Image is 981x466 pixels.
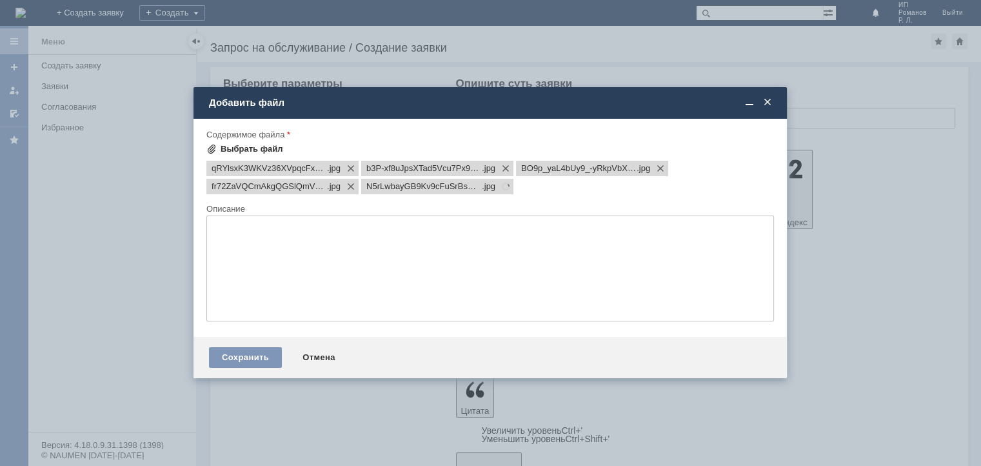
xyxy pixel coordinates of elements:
[482,181,495,192] span: N5rLwbayGB9Kv9cFuSrBsRju_Q58gTR0zNj5NPTMGauBsxT0Th8slm6dsfO5u_KPG6zSlb_rUjYdDWHLf9iQYqLA.jpg
[327,181,341,192] span: fr72ZaVQCmAkgQGSlQmVQTJiwbnLwgHbFVE5fnOVy3i7TrwQir982tcZfrgxeFa_iAs60bmBGOT1PcSLHBVQkcBw.jpg
[366,163,482,174] span: b3P-xf8uJpsXTad5Vcu7Px9u58KE0IfmyIcfBbdkYCBj--7UyxmpmrFC_cXGrkvEx4sJ2vVJ9Bfa1P9Mw4LlCyBl.jpg
[327,163,341,174] span: qRYlsxK3WKVz36XVpqcFxpTbuLwaZI-QmkHmsCA1F5t5X_3-HaRKB_8KyTOtHJ-X195AjrgrNJAzKIZqvu-gjRuQ.jpg
[212,163,327,174] span: qRYlsxK3WKVz36XVpqcFxpTbuLwaZI-QmkHmsCA1F5t5X_3-HaRKB_8KyTOtHJ-X195AjrgrNJAzKIZqvu-gjRuQ.jpg
[212,181,327,192] span: fr72ZaVQCmAkgQGSlQmVQTJiwbnLwgHbFVE5fnOVy3i7TrwQir982tcZfrgxeFa_iAs60bmBGOT1PcSLHBVQkcBw.jpg
[366,181,482,192] span: N5rLwbayGB9Kv9cFuSrBsRju_Q58gTR0zNj5NPTMGauBsxT0Th8slm6dsfO5u_KPG6zSlb_rUjYdDWHLf9iQYqLA.jpg
[5,15,188,164] span: Подводка-фломастер для глаз VINYL LINE ultra black 24H waterproof, 2г LUXVISAGE/6/М, покупатель е...
[206,205,771,213] div: Описание
[743,97,756,108] span: Свернуть (Ctrl + M)
[521,163,637,174] span: BO9p_yaL4bUy9_-yRkpVbX5GUf3bSIhnGQ0_UKETl8pjEEwwCcg-NAqZ7sr8CGZmKIVebOqYOZ96XkYc8hY27H68.jpg
[761,97,774,108] span: Закрыть
[209,97,774,108] div: Добавить файл
[221,144,283,154] div: Выбрать файл
[5,5,188,165] div: Добрый день , [DATE] была продана
[637,163,650,174] span: BO9p_yaL4bUy9_-yRkpVbX5GUf3bSIhnGQ0_UKETl8pjEEwwCcg-NAqZ7sr8CGZmKIVebOqYOZ96XkYc8hY27H68.jpg
[482,163,495,174] span: b3P-xf8uJpsXTad5Vcu7Px9u58KE0IfmyIcfBbdkYCBj--7UyxmpmrFC_cXGrkvEx4sJ2vVJ9Bfa1P9Mw4LlCyBl.jpg
[206,130,771,139] div: Содержимое файла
